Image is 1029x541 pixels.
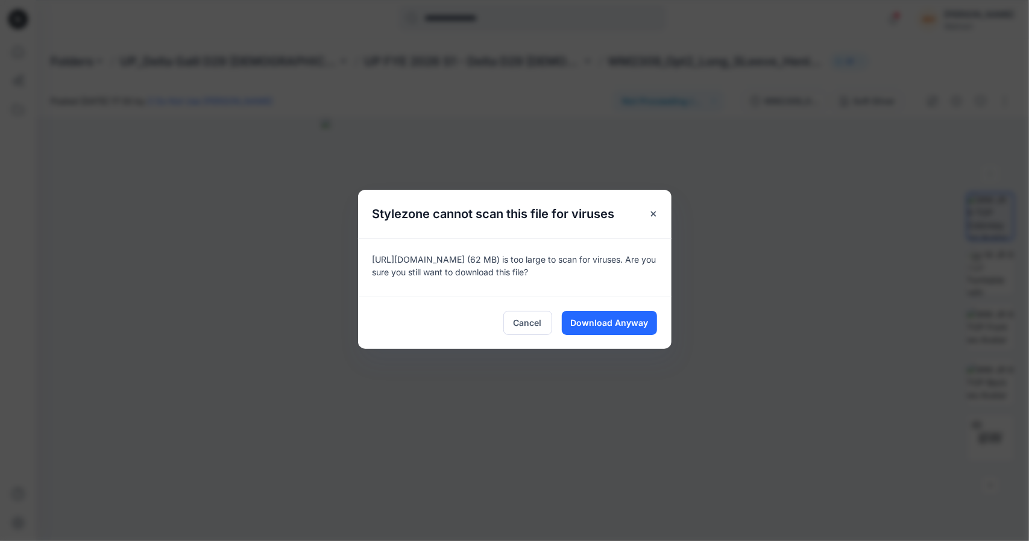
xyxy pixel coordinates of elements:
button: Close [643,203,664,225]
h5: Stylezone cannot scan this file for viruses [358,190,629,238]
span: Download Anyway [570,316,648,329]
span: Cancel [514,316,542,329]
div: [URL][DOMAIN_NAME] (62 MB) is too large to scan for viruses. Are you sure you still want to downl... [358,238,672,296]
button: Download Anyway [562,311,657,335]
button: Cancel [503,311,552,335]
